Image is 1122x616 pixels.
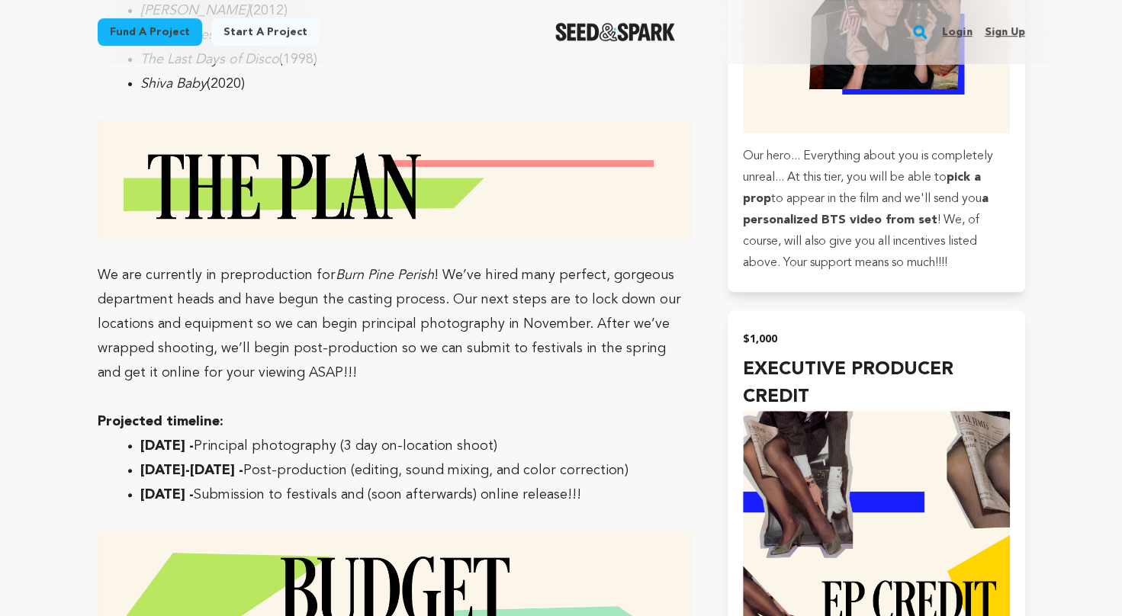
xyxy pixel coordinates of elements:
[555,23,675,41] img: Seed&Spark Logo Dark Mode
[140,488,194,502] strong: [DATE] -
[743,356,1009,411] h4: EXECUTIVE PRODUCER CREDIT
[743,329,1009,350] h2: $1,000
[98,415,223,428] strong: Projected timeline:
[140,439,194,453] strong: [DATE] -
[211,18,320,46] a: Start a project
[98,263,692,385] p: We are currently in preproduction for ! We’ve hired many perfect, gorgeous department heads and h...
[140,458,674,483] li: Post-production (editing, sound mixing, and color correction)
[140,483,674,507] li: Submission to festivals and (soon afterwards) online release!!!
[336,268,434,282] em: Burn Pine Perish
[555,23,675,41] a: Seed&Spark Homepage
[140,77,207,91] em: Shiva Baby
[98,18,202,46] a: Fund a project
[743,172,981,205] strong: pick a prop
[98,120,692,239] img: 1757889003-BPP_Seed&Spark_Headers__the%20plan.png
[140,434,674,458] li: Principal photography (3 day on-location shoot)
[942,20,972,44] a: Login
[743,193,989,226] strong: a personalized BTS video from set
[140,464,243,477] strong: [DATE]-[DATE] -
[140,72,674,96] li: (2020)
[140,53,279,66] em: The Last Days of Disco
[743,146,1009,274] p: Our hero... Everything about you is completely unreal... At this tier, you will be able to to app...
[984,20,1024,44] a: Sign up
